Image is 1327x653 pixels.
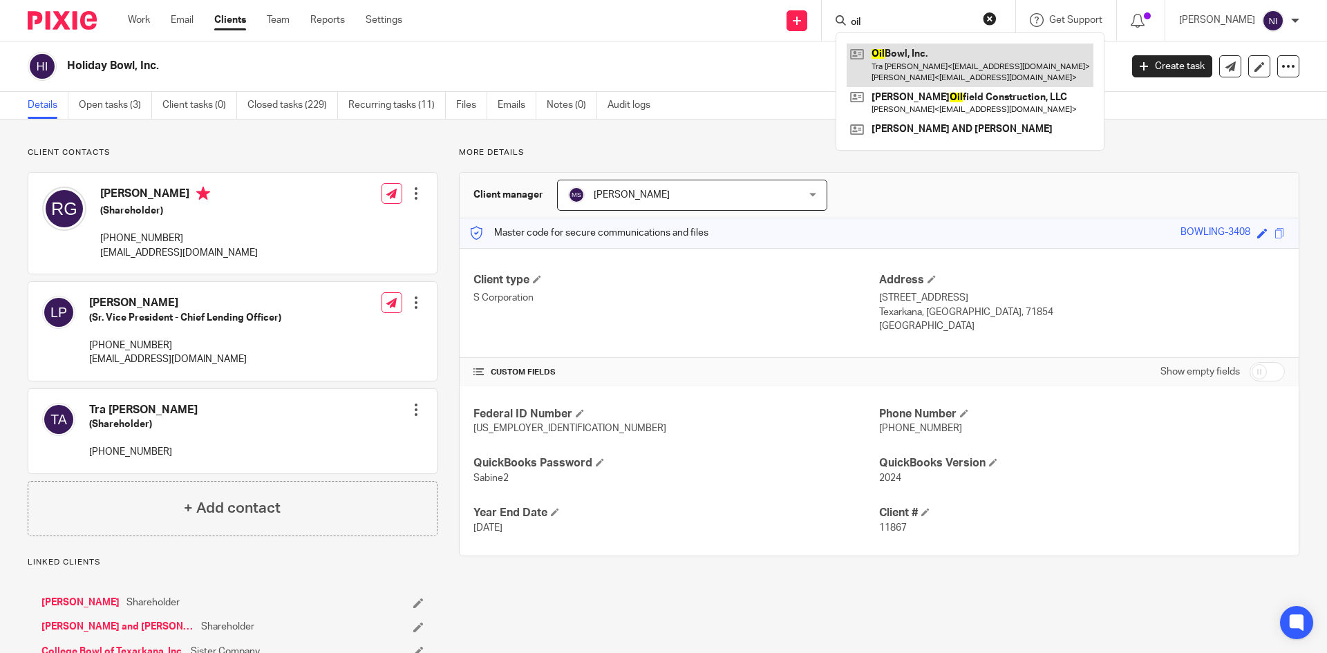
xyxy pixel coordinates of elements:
[594,190,670,200] span: [PERSON_NAME]
[1049,15,1102,25] span: Get Support
[162,92,237,119] a: Client tasks (0)
[1160,365,1240,379] label: Show empty fields
[879,407,1285,422] h4: Phone Number
[28,557,437,568] p: Linked clients
[41,596,120,609] a: [PERSON_NAME]
[247,92,338,119] a: Closed tasks (229)
[196,187,210,200] i: Primary
[41,620,194,634] a: [PERSON_NAME] and [PERSON_NAME]
[201,620,254,634] span: Shareholder
[879,523,907,533] span: 11867
[1179,13,1255,27] p: [PERSON_NAME]
[879,506,1285,520] h4: Client #
[473,473,509,483] span: Sabine2
[214,13,246,27] a: Clients
[100,187,258,204] h4: [PERSON_NAME]
[28,92,68,119] a: Details
[28,52,57,81] img: svg%3E
[498,92,536,119] a: Emails
[100,246,258,260] p: [EMAIL_ADDRESS][DOMAIN_NAME]
[470,226,708,240] p: Master code for secure communications and files
[568,187,585,203] img: svg%3E
[879,456,1285,471] h4: QuickBooks Version
[89,352,281,366] p: [EMAIL_ADDRESS][DOMAIN_NAME]
[42,296,75,329] img: svg%3E
[473,188,543,202] h3: Client manager
[849,17,974,29] input: Search
[1132,55,1212,77] a: Create task
[473,291,879,305] p: S Corporation
[473,367,879,378] h4: CUSTOM FIELDS
[366,13,402,27] a: Settings
[473,506,879,520] h4: Year End Date
[348,92,446,119] a: Recurring tasks (11)
[89,403,198,417] h4: Tra [PERSON_NAME]
[1262,10,1284,32] img: svg%3E
[184,498,281,519] h4: + Add contact
[128,13,150,27] a: Work
[879,273,1285,287] h4: Address
[28,11,97,30] img: Pixie
[983,12,997,26] button: Clear
[89,296,281,310] h4: [PERSON_NAME]
[473,424,666,433] span: [US_EMPLOYER_IDENTIFICATION_NUMBER]
[89,339,281,352] p: [PHONE_NUMBER]
[473,523,502,533] span: [DATE]
[879,305,1285,319] p: Texarkana, [GEOGRAPHIC_DATA], 71854
[459,147,1299,158] p: More details
[28,147,437,158] p: Client contacts
[473,456,879,471] h4: QuickBooks Password
[473,407,879,422] h4: Federal ID Number
[310,13,345,27] a: Reports
[67,59,903,73] h2: Holiday Bowl, Inc.
[100,231,258,245] p: [PHONE_NUMBER]
[42,403,75,436] img: svg%3E
[879,473,901,483] span: 2024
[473,273,879,287] h4: Client type
[879,291,1285,305] p: [STREET_ADDRESS]
[547,92,597,119] a: Notes (0)
[171,13,194,27] a: Email
[456,92,487,119] a: Files
[89,417,198,431] h5: (Shareholder)
[79,92,152,119] a: Open tasks (3)
[1180,225,1250,241] div: BOWLING-3408
[100,204,258,218] h5: (Shareholder)
[126,596,180,609] span: Shareholder
[89,311,281,325] h5: (Sr. Vice President - Chief Lending Officer)
[879,319,1285,333] p: [GEOGRAPHIC_DATA]
[42,187,86,231] img: svg%3E
[89,445,198,459] p: [PHONE_NUMBER]
[879,424,962,433] span: [PHONE_NUMBER]
[608,92,661,119] a: Audit logs
[267,13,290,27] a: Team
